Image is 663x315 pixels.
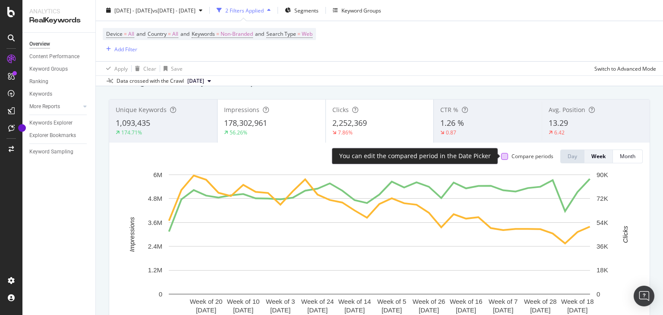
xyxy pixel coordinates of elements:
[225,6,264,14] div: 2 Filters Applied
[594,65,656,72] div: Switch to Advanced Mode
[591,62,656,75] button: Switch to Advanced Mode
[294,6,319,14] span: Segments
[450,298,483,305] text: Week of 16
[117,77,184,85] div: Data crossed with the Crawl
[489,298,518,305] text: Week of 7
[524,298,557,305] text: Week of 28
[561,298,594,305] text: Week of 18
[192,30,215,37] span: Keywords
[29,77,48,86] div: Ranking
[591,153,606,160] div: Week
[114,45,137,53] div: Add Filter
[634,286,654,306] div: Open Intercom Messenger
[128,217,136,252] text: Impressions
[128,28,134,40] span: All
[302,28,313,40] span: Web
[456,306,476,314] text: [DATE]
[184,76,215,86] button: [DATE]
[148,219,162,226] text: 3.6M
[560,150,584,163] button: Day
[148,195,162,202] text: 4.8M
[613,150,643,163] button: Month
[148,30,167,37] span: Country
[29,119,73,128] div: Keywords Explorer
[18,124,26,132] div: Tooltip anchor
[224,118,267,128] span: 178,302,961
[153,171,162,178] text: 6M
[339,152,491,160] div: You can edit the compared period in the Date Picker
[124,30,127,37] span: =
[597,219,608,226] text: 54K
[216,30,219,37] span: =
[332,118,367,128] span: 2,252,369
[332,106,349,114] span: Clicks
[132,62,156,75] button: Clear
[493,306,513,314] text: [DATE]
[281,3,322,17] button: Segments
[297,30,300,37] span: =
[29,90,52,99] div: Keywords
[29,147,73,156] div: Keyword Sampling
[440,106,458,114] span: CTR %
[266,298,295,305] text: Week of 3
[152,6,196,14] span: vs [DATE] - [DATE]
[29,52,79,61] div: Content Performance
[344,306,365,314] text: [DATE]
[29,52,89,61] a: Content Performance
[29,102,81,111] a: More Reports
[301,298,334,305] text: Week of 24
[597,171,608,178] text: 90K
[329,3,385,17] button: Keyword Groups
[549,106,585,114] span: Avg. Position
[29,131,89,140] a: Explorer Bookmarks
[121,129,142,136] div: 174.71%
[233,306,253,314] text: [DATE]
[190,298,223,305] text: Week of 20
[29,40,89,49] a: Overview
[106,30,123,37] span: Device
[338,129,353,136] div: 7.86%
[103,3,206,17] button: [DATE] - [DATE]vs[DATE] - [DATE]
[103,44,137,54] button: Add Filter
[29,131,76,140] div: Explorer Bookmarks
[172,28,178,40] span: All
[597,290,600,298] text: 0
[29,102,60,111] div: More Reports
[29,119,89,128] a: Keywords Explorer
[29,77,89,86] a: Ranking
[29,16,88,25] div: RealKeywords
[227,298,260,305] text: Week of 10
[584,150,613,163] button: Week
[116,118,150,128] span: 1,093,435
[255,30,264,37] span: and
[29,40,50,49] div: Overview
[114,6,152,14] span: [DATE] - [DATE]
[221,28,253,40] span: Non-Branded
[597,266,608,274] text: 18K
[196,306,216,314] text: [DATE]
[29,7,88,16] div: Analytics
[549,118,568,128] span: 13.29
[377,298,406,305] text: Week of 5
[29,65,89,74] a: Keyword Groups
[270,306,290,314] text: [DATE]
[440,118,464,128] span: 1.26 %
[187,77,204,85] span: 2025 Aug. 31st
[29,90,89,99] a: Keywords
[307,306,328,314] text: [DATE]
[446,129,456,136] div: 0.87
[29,147,89,156] a: Keyword Sampling
[29,65,68,74] div: Keyword Groups
[160,62,183,75] button: Save
[114,65,128,72] div: Apply
[413,298,445,305] text: Week of 26
[567,306,587,314] text: [DATE]
[103,62,128,75] button: Apply
[530,306,550,314] text: [DATE]
[171,65,183,72] div: Save
[382,306,402,314] text: [DATE]
[419,306,439,314] text: [DATE]
[511,153,553,160] div: Compare periods
[620,153,635,160] div: Month
[143,65,156,72] div: Clear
